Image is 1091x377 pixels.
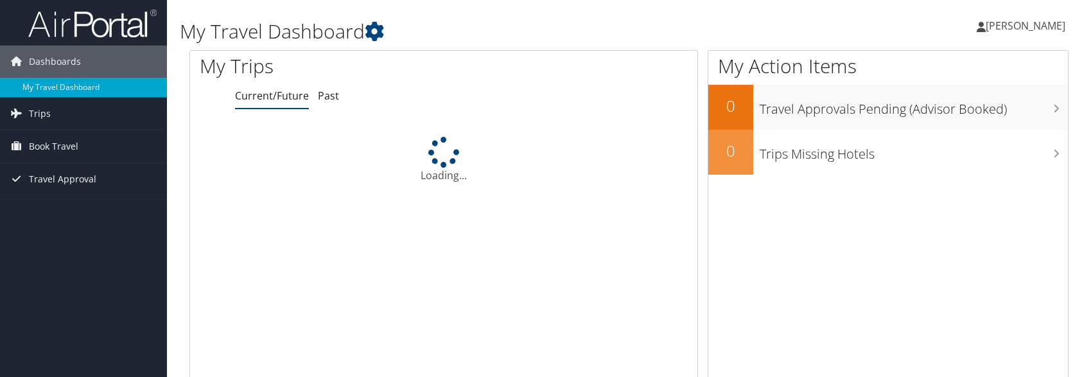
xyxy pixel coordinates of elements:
[29,46,81,78] span: Dashboards
[708,130,1068,175] a: 0Trips Missing Hotels
[190,137,697,183] div: Loading...
[760,94,1068,118] h3: Travel Approvals Pending (Advisor Booked)
[180,18,779,45] h1: My Travel Dashboard
[200,53,476,80] h1: My Trips
[29,130,78,162] span: Book Travel
[29,163,96,195] span: Travel Approval
[977,6,1078,45] a: [PERSON_NAME]
[986,19,1065,33] span: [PERSON_NAME]
[29,98,51,130] span: Trips
[708,95,753,117] h2: 0
[708,140,753,162] h2: 0
[235,89,309,103] a: Current/Future
[708,53,1068,80] h1: My Action Items
[708,85,1068,130] a: 0Travel Approvals Pending (Advisor Booked)
[28,8,157,39] img: airportal-logo.png
[760,139,1068,163] h3: Trips Missing Hotels
[318,89,339,103] a: Past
